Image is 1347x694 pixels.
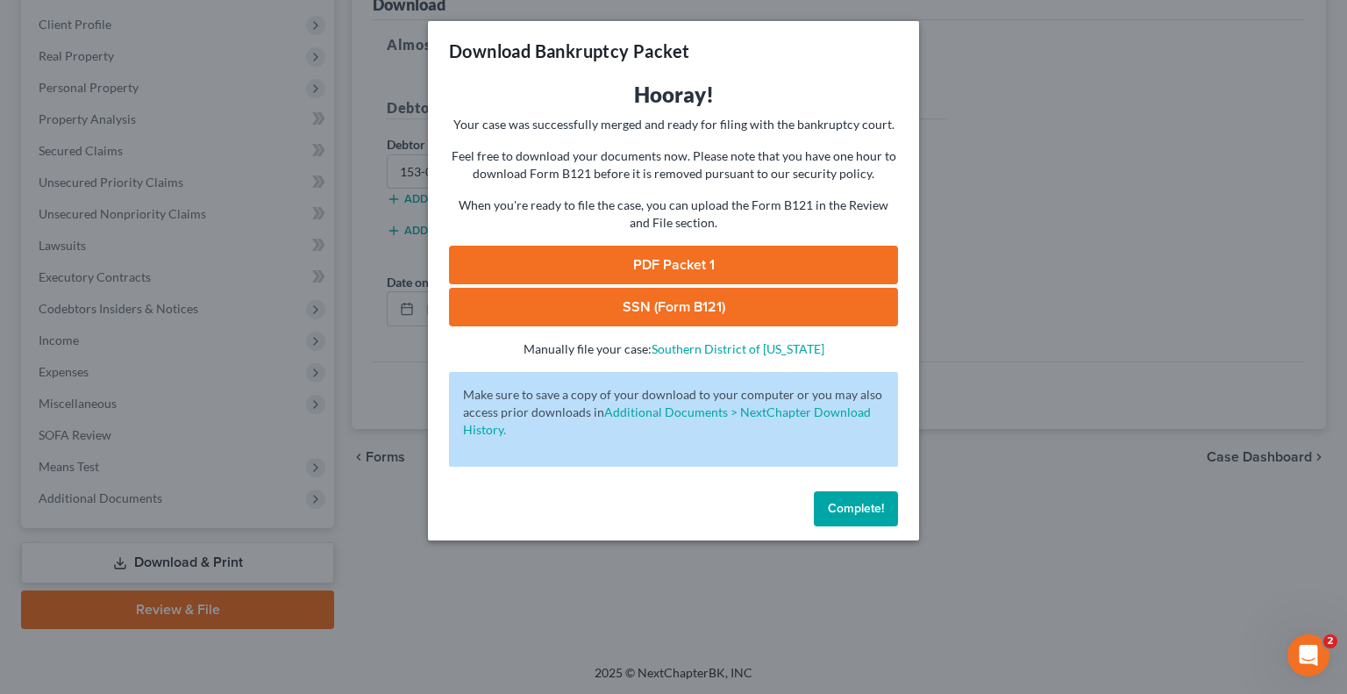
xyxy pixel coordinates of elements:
span: 2 [1323,634,1337,648]
button: Complete! [814,491,898,526]
p: Your case was successfully merged and ready for filing with the bankruptcy court. [449,116,898,133]
a: Additional Documents > NextChapter Download History. [463,404,871,437]
iframe: Intercom live chat [1287,634,1329,676]
a: Southern District of [US_STATE] [652,341,824,356]
a: PDF Packet 1 [449,246,898,284]
a: SSN (Form B121) [449,288,898,326]
p: Manually file your case: [449,340,898,358]
p: When you're ready to file the case, you can upload the Form B121 in the Review and File section. [449,197,898,232]
h3: Hooray! [449,81,898,109]
p: Feel free to download your documents now. Please note that you have one hour to download Form B12... [449,147,898,182]
p: Make sure to save a copy of your download to your computer or you may also access prior downloads in [463,386,884,439]
h3: Download Bankruptcy Packet [449,39,689,63]
span: Complete! [828,501,884,516]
